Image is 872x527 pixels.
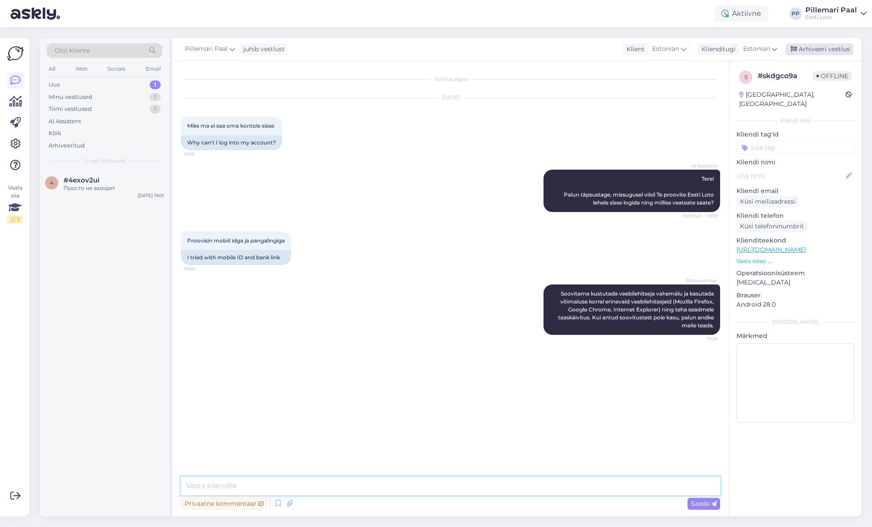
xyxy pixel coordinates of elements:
[691,500,717,508] span: Saada
[736,269,854,278] p: Operatsioonisüsteem
[684,277,717,284] span: Pillemari Paal
[50,179,53,186] span: 4
[49,105,92,114] div: Tiimi vestlused
[181,135,282,150] div: Why can't I log into my account?
[184,265,217,272] span: 19:00
[49,80,60,89] div: Uus
[758,71,813,81] div: # skdgco9a
[736,220,808,232] div: Küsi telefoninumbrit
[736,236,854,245] p: Klienditeekond
[49,117,81,126] div: AI Assistent
[736,186,854,196] p: Kliendi email
[181,75,720,83] div: Vestlus algas
[736,130,854,139] p: Kliendi tag'id
[785,43,853,55] div: Arhiveeri vestlus
[49,141,85,150] div: Arhiveeritud
[736,291,854,300] p: Brauser
[106,63,127,75] div: Socials
[7,45,24,62] img: Askly Logo
[49,93,92,102] div: Minu vestlused
[652,44,679,54] span: Estonian
[805,7,867,21] a: Pillemari PaalEesti Loto
[736,331,854,341] p: Märkmed
[683,212,717,219] span: Nähtud ✓ 18:59
[737,171,844,181] input: Lisa nimi
[736,300,854,309] p: Android 28.0
[813,71,852,81] span: Offline
[240,45,285,54] div: juhib vestlust
[49,129,61,138] div: Kõik
[736,211,854,220] p: Kliendi telefon
[684,163,717,169] span: AI Assistent
[805,14,857,21] div: Eesti Loto
[47,63,57,75] div: All
[84,157,125,165] span: Uued vestlused
[150,93,161,102] div: 1
[55,46,90,55] span: Otsi kliente
[150,105,161,114] div: 1
[144,63,162,75] div: Email
[181,94,720,102] div: [DATE]
[558,290,715,329] span: Soovitame kustutada veebilehitseja vahemälu ja kasutada võimaluse korral erinevaid veebilehitseja...
[64,184,164,192] div: Просто не заходит
[623,45,645,54] div: Klient
[138,192,164,199] div: [DATE] 19:01
[684,335,717,342] span: 19:26
[184,151,217,157] span: 18:59
[150,80,161,89] div: 1
[743,44,770,54] span: Estonian
[736,196,799,208] div: Küsi meiliaadressi
[181,498,267,510] div: Privaatne kommentaar
[714,6,768,22] div: Aktiivne
[187,237,285,244] span: Proovisin mobiil idga ja pangalingiga
[74,63,89,75] div: Web
[698,45,736,54] div: Klienditugi
[185,44,228,54] span: Pillemari Paal
[736,278,854,287] p: [MEDICAL_DATA]
[736,158,854,167] p: Kliendi nimi
[805,7,857,14] div: Pillemari Paal
[736,318,854,326] div: [PERSON_NAME]
[7,184,23,224] div: Vaata siia
[736,117,854,125] div: Kliendi info
[181,250,291,265] div: I tried with mobile ID and bank link
[64,176,99,184] span: #4exov2ui
[736,246,806,254] a: [URL][DOMAIN_NAME]
[187,122,274,129] span: Miks ma ei saa oma kontole sisse
[736,257,854,265] p: Vaata edasi ...
[744,74,747,80] span: s
[739,90,846,109] div: [GEOGRAPHIC_DATA], [GEOGRAPHIC_DATA]
[7,216,23,224] div: 2 / 3
[736,141,854,154] input: Lisa tag
[789,8,802,20] div: PP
